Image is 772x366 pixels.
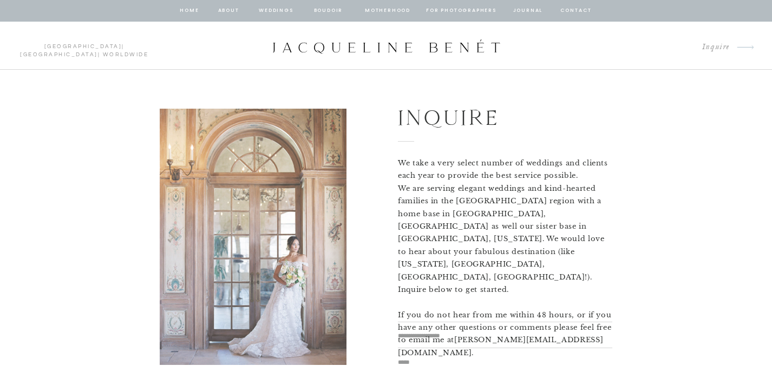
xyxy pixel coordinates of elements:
a: Motherhood [365,6,410,16]
a: [GEOGRAPHIC_DATA] [20,52,98,57]
a: Weddings [258,6,295,16]
a: journal [511,6,545,16]
a: BOUDOIR [313,6,344,16]
p: We take a very select number of weddings and clients each year to provide the best service possib... [398,157,612,306]
a: [GEOGRAPHIC_DATA] [44,44,122,49]
h1: Inquire [398,101,576,132]
p: | | Worldwide [15,43,153,49]
a: for photographers [426,6,496,16]
a: home [179,6,200,16]
a: Inquire [694,40,730,55]
a: about [217,6,240,16]
a: contact [559,6,593,16]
